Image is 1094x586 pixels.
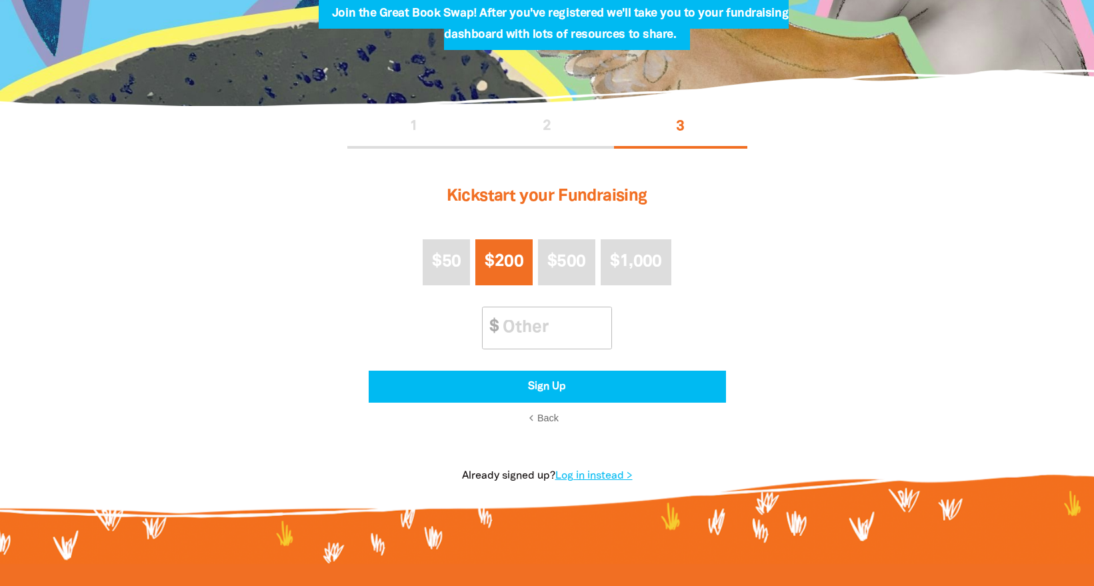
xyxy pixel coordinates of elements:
i: chevron_left [525,412,537,424]
h3: Kickstart your Fundraising [369,170,726,223]
button: $500 [538,239,595,285]
button: $1,000 [601,239,671,285]
button: Stage 1 [347,106,481,149]
span: $500 [547,254,585,269]
button: chevron_leftBack [531,412,563,425]
button: $200 [475,239,533,285]
input: Other [493,307,611,348]
span: $ [483,307,499,348]
a: Log in instead > [555,471,633,481]
span: Back [537,413,559,423]
button: Sign Up [369,371,726,403]
span: $1,000 [610,254,662,269]
span: Join the Great Book Swap! After you've registered we'll take you to your fundraising dashboard wi... [332,8,789,50]
button: Stage 3 [614,106,747,149]
button: Stage 2 [481,106,614,149]
button: $50 [423,239,470,285]
span: $50 [432,254,461,269]
p: Already signed up? [347,468,747,484]
span: $200 [485,254,523,269]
